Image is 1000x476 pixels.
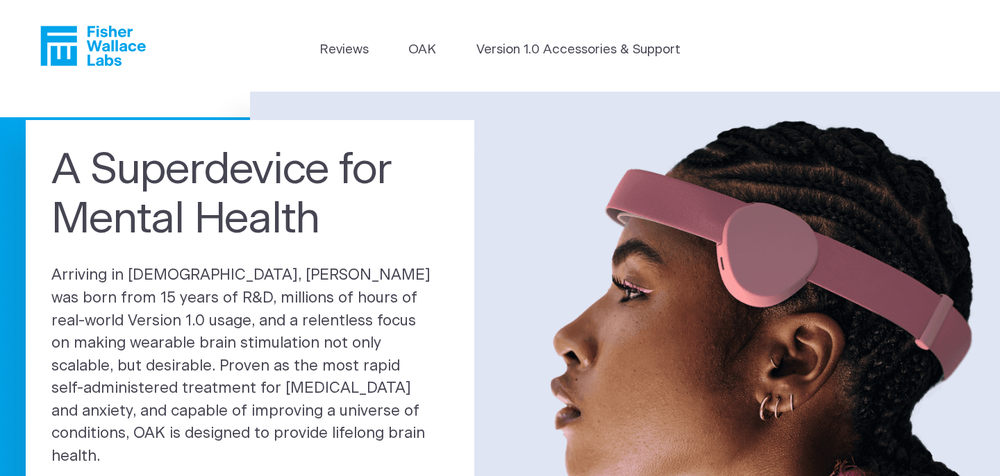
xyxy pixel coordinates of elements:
[51,264,449,468] p: Arriving in [DEMOGRAPHIC_DATA], [PERSON_NAME] was born from 15 years of R&D, millions of hours of...
[319,40,369,60] a: Reviews
[476,40,681,60] a: Version 1.0 Accessories & Support
[40,26,146,66] a: Fisher Wallace
[51,146,449,244] h1: A Superdevice for Mental Health
[408,40,436,60] a: OAK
